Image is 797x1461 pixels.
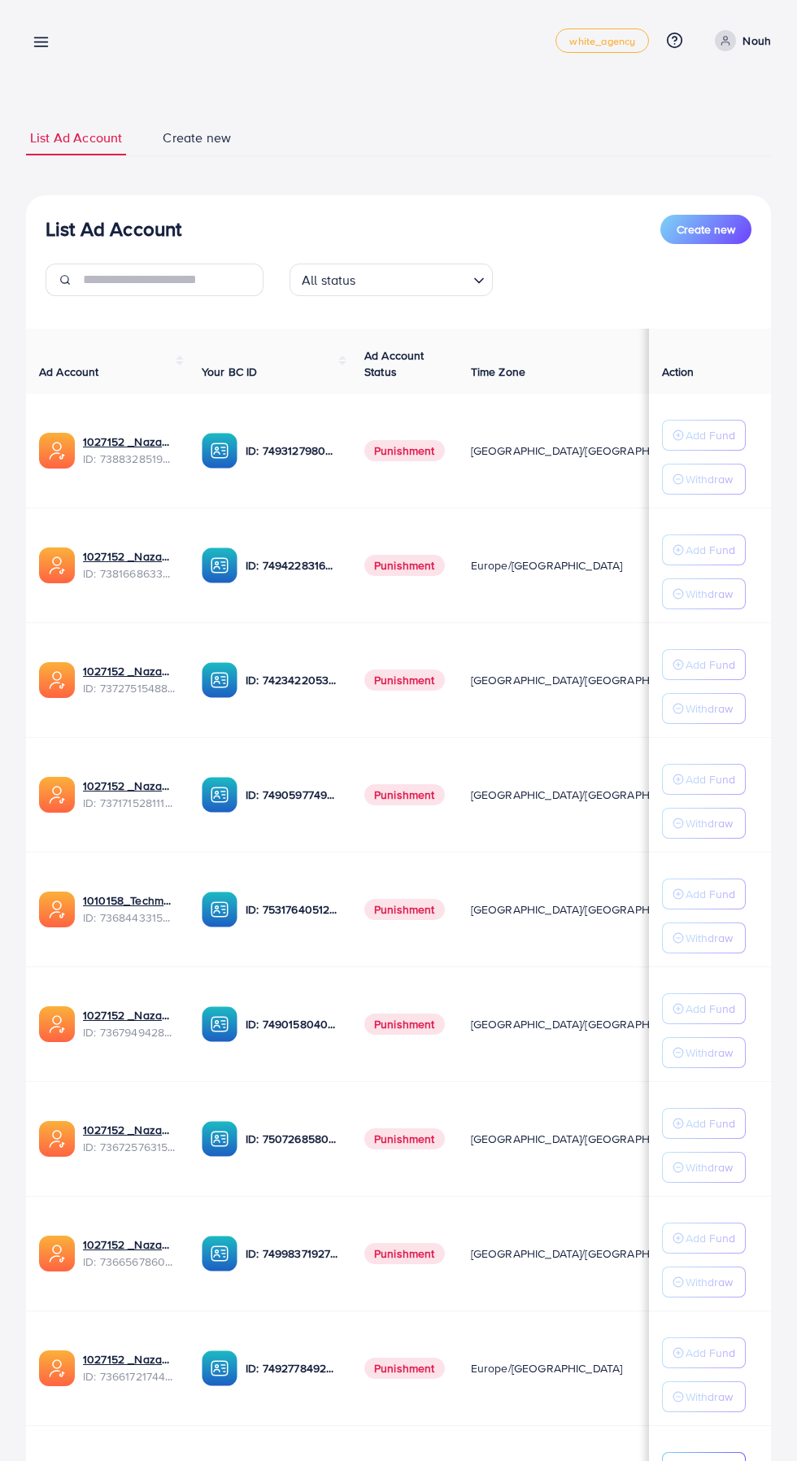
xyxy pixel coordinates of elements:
[662,1337,746,1368] button: Add Fund
[662,364,695,380] span: Action
[298,268,359,292] span: All status
[246,900,338,919] p: ID: 7531764051207716871
[686,655,735,674] p: Add Fund
[364,1243,445,1264] span: Punishment
[364,1358,445,1379] span: Punishment
[30,129,122,147] span: List Ad Account
[569,36,635,46] span: white_agency
[202,1236,237,1271] img: ic-ba-acc.ded83a64.svg
[686,1114,735,1133] p: Add Fund
[83,548,176,565] a: 1027152 _Nazaagency_023
[555,28,649,53] a: white_agency
[471,1360,623,1376] span: Europe/[GEOGRAPHIC_DATA]
[83,1007,176,1040] div: <span class='underline'>1027152 _Nazaagency_003</span></br>7367949428067450896
[686,1228,735,1248] p: Add Fund
[662,420,746,451] button: Add Fund
[662,1267,746,1297] button: Withdraw
[364,669,445,691] span: Punishment
[686,928,733,948] p: Withdraw
[677,221,735,238] span: Create new
[662,693,746,724] button: Withdraw
[364,440,445,461] span: Punishment
[83,1007,176,1023] a: 1027152 _Nazaagency_003
[686,699,733,718] p: Withdraw
[83,1368,176,1385] span: ID: 7366172174454882305
[83,1236,176,1253] a: 1027152 _Nazaagency_0051
[83,795,176,811] span: ID: 7371715281112170513
[686,770,735,789] p: Add Fund
[83,1139,176,1155] span: ID: 7367257631523782657
[662,1223,746,1254] button: Add Fund
[686,999,735,1018] p: Add Fund
[471,364,525,380] span: Time Zone
[39,1121,75,1157] img: ic-ads-acc.e4c84228.svg
[83,434,176,450] a: 1027152 _Nazaagency_019
[471,1131,697,1147] span: [GEOGRAPHIC_DATA]/[GEOGRAPHIC_DATA]
[39,662,75,698] img: ic-ads-acc.e4c84228.svg
[662,879,746,909] button: Add Fund
[471,787,697,803] span: [GEOGRAPHIC_DATA]/[GEOGRAPHIC_DATA]
[83,434,176,467] div: <span class='underline'>1027152 _Nazaagency_019</span></br>7388328519014645761
[290,264,493,296] div: Search for option
[83,1254,176,1270] span: ID: 7366567860828749825
[202,777,237,813] img: ic-ba-acc.ded83a64.svg
[202,364,258,380] span: Your BC ID
[662,922,746,953] button: Withdraw
[364,555,445,576] span: Punishment
[686,540,735,560] p: Add Fund
[364,347,425,380] span: Ad Account Status
[246,556,338,575] p: ID: 7494228316518858759
[246,785,338,805] p: ID: 7490597749134508040
[246,1359,338,1378] p: ID: 7492778492849930241
[471,901,697,918] span: [GEOGRAPHIC_DATA]/[GEOGRAPHIC_DATA]
[662,534,746,565] button: Add Fund
[662,578,746,609] button: Withdraw
[39,1006,75,1042] img: ic-ads-acc.e4c84228.svg
[686,1158,733,1177] p: Withdraw
[83,892,176,926] div: <span class='underline'>1010158_Techmanistan pk acc_1715599413927</span></br>7368443315504726017
[83,663,176,679] a: 1027152 _Nazaagency_007
[83,548,176,582] div: <span class='underline'>1027152 _Nazaagency_023</span></br>7381668633665093648
[246,1129,338,1149] p: ID: 7507268580682137618
[202,892,237,927] img: ic-ba-acc.ded83a64.svg
[83,892,176,909] a: 1010158_Techmanistan pk acc_1715599413927
[662,1037,746,1068] button: Withdraw
[686,884,735,904] p: Add Fund
[39,777,75,813] img: ic-ads-acc.e4c84228.svg
[364,899,445,920] span: Punishment
[662,764,746,795] button: Add Fund
[83,909,176,926] span: ID: 7368443315504726017
[39,547,75,583] img: ic-ads-acc.e4c84228.svg
[662,1152,746,1183] button: Withdraw
[246,441,338,460] p: ID: 7493127980932333584
[662,649,746,680] button: Add Fund
[662,1381,746,1412] button: Withdraw
[686,1272,733,1292] p: Withdraw
[83,680,176,696] span: ID: 7372751548805726224
[83,451,176,467] span: ID: 7388328519014645761
[686,425,735,445] p: Add Fund
[471,443,697,459] span: [GEOGRAPHIC_DATA]/[GEOGRAPHIC_DATA]
[202,547,237,583] img: ic-ba-acc.ded83a64.svg
[246,670,338,690] p: ID: 7423422053648285697
[39,1236,75,1271] img: ic-ads-acc.e4c84228.svg
[708,30,771,51] a: Nouh
[246,1014,338,1034] p: ID: 7490158040596217873
[83,663,176,696] div: <span class='underline'>1027152 _Nazaagency_007</span></br>7372751548805726224
[686,1043,733,1062] p: Withdraw
[39,364,99,380] span: Ad Account
[83,565,176,582] span: ID: 7381668633665093648
[202,433,237,469] img: ic-ba-acc.ded83a64.svg
[202,662,237,698] img: ic-ba-acc.ded83a64.svg
[743,31,771,50] p: Nouh
[686,469,733,489] p: Withdraw
[364,784,445,805] span: Punishment
[662,1108,746,1139] button: Add Fund
[202,1350,237,1386] img: ic-ba-acc.ded83a64.svg
[83,1122,176,1138] a: 1027152 _Nazaagency_016
[662,808,746,839] button: Withdraw
[83,778,176,794] a: 1027152 _Nazaagency_04
[364,1014,445,1035] span: Punishment
[163,129,231,147] span: Create new
[202,1006,237,1042] img: ic-ba-acc.ded83a64.svg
